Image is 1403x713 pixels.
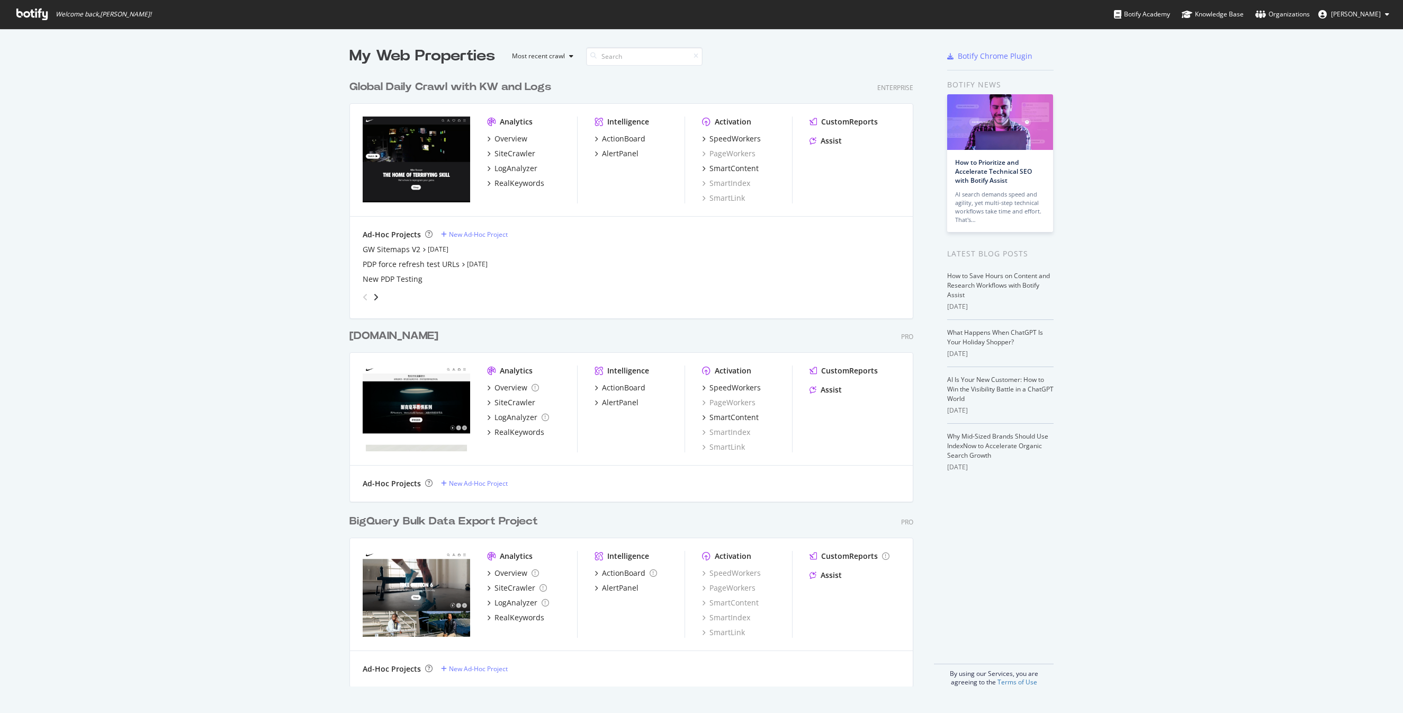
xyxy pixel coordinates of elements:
[901,332,913,341] div: Pro
[947,406,1054,415] div: [DATE]
[602,397,638,408] div: AlertPanel
[358,289,372,306] div: angle-left
[1331,10,1381,19] span: Juan Batres
[715,551,751,562] div: Activation
[702,427,750,438] div: SmartIndex
[349,514,538,529] div: BigQuery Bulk Data Export Project
[958,51,1032,61] div: Botify Chrome Plugin
[349,46,495,67] div: My Web Properties
[821,385,842,395] div: Assist
[821,117,878,127] div: CustomReports
[449,230,508,239] div: New Ad-Hoc Project
[487,148,535,159] a: SiteCrawler
[487,412,549,423] a: LogAnalyzer
[487,427,544,438] a: RealKeywords
[56,10,151,19] span: Welcome back, [PERSON_NAME] !
[947,94,1053,150] img: How to Prioritize and Accelerate Technical SEO with Botify Assist
[512,53,565,59] div: Most recent crawl
[487,178,544,189] a: RealKeywords
[363,229,421,240] div: Ad-Hoc Projects
[595,148,638,159] a: AlertPanel
[487,133,527,144] a: Overview
[349,328,438,344] div: [DOMAIN_NAME]
[363,259,460,270] a: PDP force refresh test URLs
[702,133,761,144] a: SpeedWorkers
[947,349,1054,359] div: [DATE]
[363,274,422,284] div: New PDP Testing
[595,382,645,393] a: ActionBoard
[363,551,470,637] img: nikesecondary.com
[494,148,535,159] div: SiteCrawler
[494,598,537,608] div: LogAnalyzer
[595,568,657,578] a: ActionBoard
[702,627,745,638] div: SmartLink
[702,612,750,623] a: SmartIndex
[955,158,1032,185] a: How to Prioritize and Accelerate Technical SEO with Botify Assist
[500,117,533,127] div: Analytics
[595,133,645,144] a: ActionBoard
[602,133,645,144] div: ActionBoard
[500,366,533,376] div: Analytics
[349,79,551,95] div: Global Daily Crawl with KW and Logs
[428,245,448,254] a: [DATE]
[709,412,759,423] div: SmartContent
[1182,9,1244,20] div: Knowledge Base
[487,382,539,393] a: Overview
[947,432,1048,460] a: Why Mid-Sized Brands Should Use IndexNow to Accelerate Organic Search Growth
[702,163,759,174] a: SmartContent
[494,382,527,393] div: Overview
[487,612,544,623] a: RealKeywords
[494,583,535,593] div: SiteCrawler
[715,117,751,127] div: Activation
[702,148,756,159] a: PageWorkers
[702,382,761,393] a: SpeedWorkers
[810,570,842,581] a: Assist
[586,47,703,66] input: Search
[821,366,878,376] div: CustomReports
[810,385,842,395] a: Assist
[487,163,537,174] a: LogAnalyzer
[810,366,878,376] a: CustomReports
[702,598,759,608] a: SmartContent
[441,479,508,488] a: New Ad-Hoc Project
[500,551,533,562] div: Analytics
[947,375,1054,403] a: AI Is Your New Customer: How to Win the Visibility Battle in a ChatGPT World
[702,583,756,593] a: PageWorkers
[607,117,649,127] div: Intelligence
[1255,9,1310,20] div: Organizations
[702,442,745,452] a: SmartLink
[372,292,380,302] div: angle-right
[607,366,649,376] div: Intelligence
[349,79,555,95] a: Global Daily Crawl with KW and Logs
[449,664,508,673] div: New Ad-Hoc Project
[494,427,544,438] div: RealKeywords
[363,244,420,255] a: GW Sitemaps V2
[349,328,443,344] a: [DOMAIN_NAME]
[947,462,1054,472] div: [DATE]
[702,178,750,189] a: SmartIndex
[487,598,549,608] a: LogAnalyzer
[602,382,645,393] div: ActionBoard
[494,178,544,189] div: RealKeywords
[947,248,1054,260] div: Latest Blog Posts
[810,117,878,127] a: CustomReports
[947,271,1050,299] a: How to Save Hours on Content and Research Workflows with Botify Assist
[934,664,1054,687] div: By using our Services, you are agreeing to the
[947,79,1054,91] div: Botify news
[487,568,539,578] a: Overview
[607,551,649,562] div: Intelligence
[503,48,578,65] button: Most recent crawl
[449,479,508,488] div: New Ad-Hoc Project
[487,397,535,408] a: SiteCrawler
[702,193,745,203] div: SmartLink
[363,366,470,451] img: nike.com.cn
[349,514,542,529] a: BigQuery Bulk Data Export Project
[901,518,913,527] div: Pro
[494,612,544,623] div: RealKeywords
[810,551,889,562] a: CustomReports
